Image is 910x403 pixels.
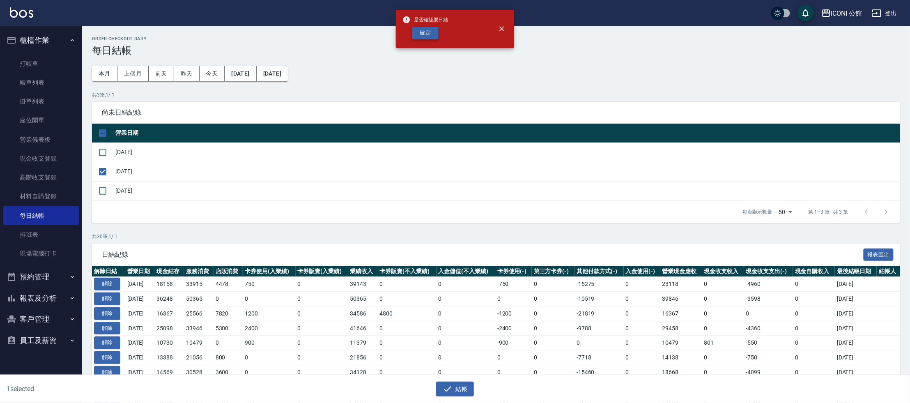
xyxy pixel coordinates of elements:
td: 21856 [348,350,378,365]
button: 解除 [94,322,120,335]
td: 0 [214,336,243,350]
td: 0 [532,321,574,336]
button: 本月 [92,66,117,81]
td: 4478 [214,277,243,292]
td: [DATE] [113,143,900,162]
button: 員工及薪資 [3,330,79,351]
button: save [797,5,814,21]
button: 解除 [94,278,120,290]
td: -3598 [744,292,793,306]
a: 營業儀表板 [3,130,79,149]
th: 解除日結 [92,266,125,277]
a: 材料自購登錄 [3,187,79,206]
p: 每頁顯示數量 [743,208,772,216]
td: 900 [243,336,295,350]
td: [DATE] [835,321,877,336]
td: 0 [437,277,495,292]
td: 50365 [348,292,378,306]
td: [DATE] [835,292,877,306]
td: 0 [793,336,835,350]
button: ICONI 公館 [818,5,866,22]
td: 0 [296,321,348,336]
button: 報表匯出 [864,249,894,261]
div: ICONI 公館 [831,8,862,18]
td: [DATE] [835,350,877,365]
td: [DATE] [835,365,877,380]
button: 昨天 [174,66,200,81]
span: 尚未日結紀錄 [102,108,890,117]
td: 10479 [184,336,214,350]
th: 卡券販賣(入業績) [296,266,348,277]
th: 服務消費 [184,266,214,277]
button: [DATE] [225,66,256,81]
td: 16367 [154,306,184,321]
td: 0 [793,365,835,380]
button: 解除 [94,366,120,379]
td: 4800 [377,306,436,321]
td: 11379 [348,336,378,350]
td: 0 [296,306,348,321]
a: 掛單列表 [3,92,79,111]
td: 0 [532,277,574,292]
td: -2400 [495,321,532,336]
a: 座位開單 [3,111,79,130]
td: 39846 [660,292,702,306]
td: 0 [296,277,348,292]
td: -750 [495,277,532,292]
button: 確定 [412,27,439,39]
td: 0 [296,350,348,365]
td: 1200 [243,306,295,321]
td: 0 [437,306,495,321]
th: 結帳人 [877,266,900,277]
td: 0 [243,292,295,306]
td: -21819 [574,306,623,321]
th: 店販消費 [214,266,243,277]
th: 第三方卡券(-) [532,266,574,277]
td: -1200 [495,306,532,321]
td: 0 [495,350,532,365]
td: 0 [702,292,744,306]
td: 0 [377,336,436,350]
th: 營業日期 [125,266,155,277]
td: 0 [624,321,660,336]
th: 營業日期 [113,124,900,143]
img: Logo [10,7,33,18]
td: [DATE] [125,292,155,306]
td: -4099 [744,365,793,380]
td: 36248 [154,292,184,306]
button: [DATE] [257,66,288,81]
td: 33915 [184,277,214,292]
h2: Order checkout daily [92,36,900,41]
td: 0 [624,277,660,292]
td: 0 [243,350,295,365]
th: 現金收支收入 [702,266,744,277]
td: 0 [624,365,660,380]
td: [DATE] [835,306,877,321]
td: -7718 [574,350,623,365]
td: 0 [624,306,660,321]
td: -15460 [574,365,623,380]
th: 業績收入 [348,266,378,277]
td: [DATE] [125,321,155,336]
td: 0 [793,292,835,306]
td: 14138 [660,350,702,365]
td: 30528 [184,365,214,380]
td: 2400 [243,321,295,336]
td: 0 [377,292,436,306]
td: 0 [702,277,744,292]
td: 5300 [214,321,243,336]
a: 現場電腦打卡 [3,244,79,263]
td: 7820 [214,306,243,321]
td: -550 [744,336,793,350]
td: 0 [532,365,574,380]
button: 解除 [94,307,120,320]
td: 0 [495,292,532,306]
button: 今天 [200,66,225,81]
td: 0 [702,306,744,321]
td: 18668 [660,365,702,380]
td: 0 [243,365,295,380]
th: 其他付款方式(-) [574,266,623,277]
td: 25566 [184,306,214,321]
td: 16367 [660,306,702,321]
td: 3600 [214,365,243,380]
